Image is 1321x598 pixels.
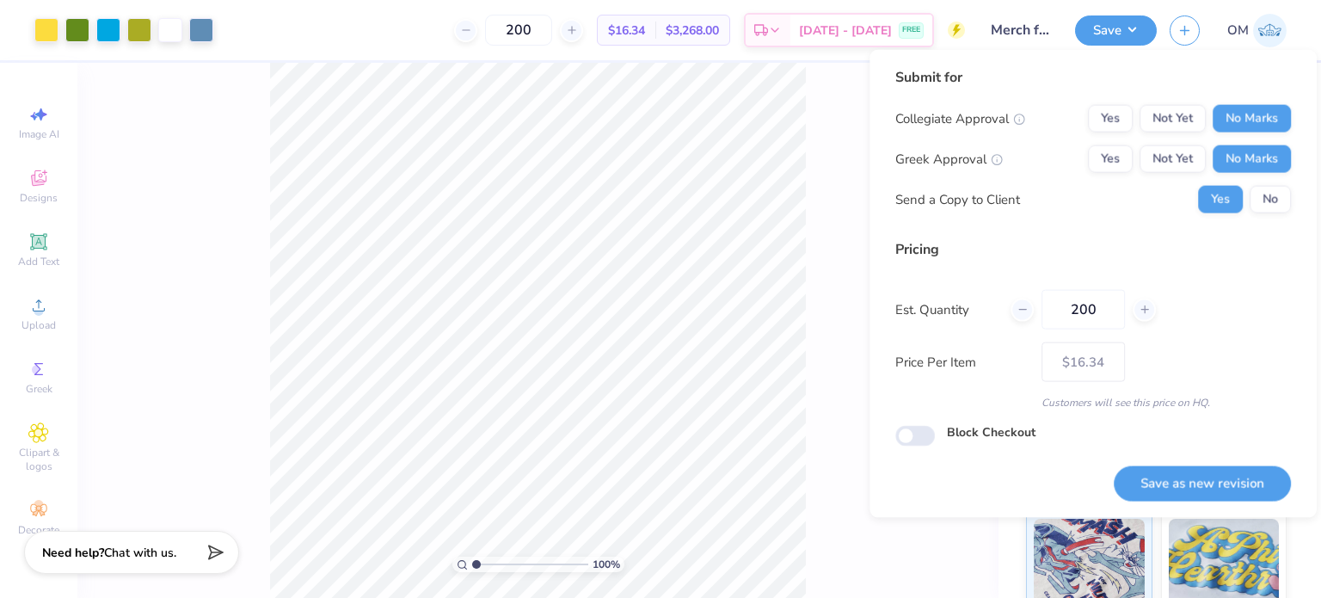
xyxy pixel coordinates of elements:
[895,189,1020,209] div: Send a Copy to Client
[902,24,920,36] span: FREE
[1088,145,1133,173] button: Yes
[26,382,52,396] span: Greek
[1114,465,1291,501] button: Save as new revision
[42,545,104,561] strong: Need help?
[1075,15,1157,46] button: Save
[485,15,552,46] input: – –
[1088,105,1133,133] button: Yes
[18,255,59,268] span: Add Text
[1213,105,1291,133] button: No Marks
[895,395,1291,410] div: Customers will see this price on HQ.
[1041,290,1125,330] input: – –
[978,13,1062,47] input: Untitled Design
[895,239,1291,260] div: Pricing
[1140,145,1206,173] button: Not Yet
[19,127,59,141] span: Image AI
[895,149,1003,169] div: Greek Approval
[104,545,176,561] span: Chat with us.
[799,22,892,40] span: [DATE] - [DATE]
[608,22,645,40] span: $16.34
[1140,105,1206,133] button: Not Yet
[1198,186,1243,213] button: Yes
[20,191,58,205] span: Designs
[947,423,1035,441] label: Block Checkout
[1253,14,1287,47] img: Om Mehrotra
[18,523,59,537] span: Decorate
[1213,145,1291,173] button: No Marks
[895,352,1029,372] label: Price Per Item
[1250,186,1291,213] button: No
[895,108,1025,128] div: Collegiate Approval
[1227,14,1287,47] a: OM
[593,557,620,572] span: 100 %
[1227,21,1249,40] span: OM
[666,22,719,40] span: $3,268.00
[895,299,998,319] label: Est. Quantity
[895,67,1291,88] div: Submit for
[22,318,56,332] span: Upload
[9,446,69,473] span: Clipart & logos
